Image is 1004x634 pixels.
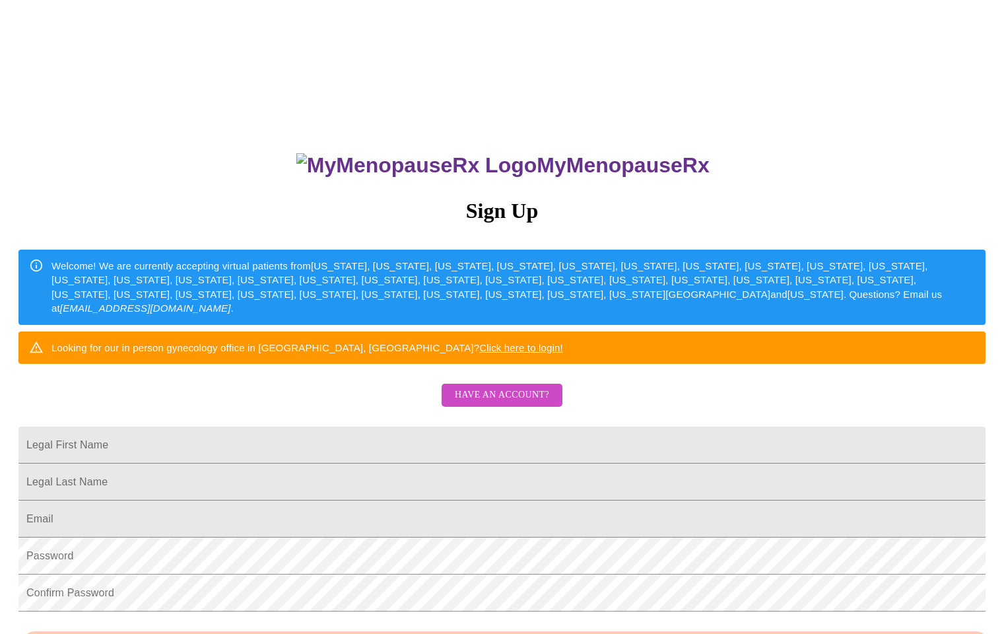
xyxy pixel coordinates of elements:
span: Have an account? [455,387,549,404]
h3: MyMenopauseRx [20,153,986,178]
button: Have an account? [442,384,562,407]
img: MyMenopauseRx Logo [296,153,537,178]
div: Looking for our in person gynecology office in [GEOGRAPHIC_DATA], [GEOGRAPHIC_DATA]? [51,335,563,360]
em: [EMAIL_ADDRESS][DOMAIN_NAME] [60,302,231,314]
div: Welcome! We are currently accepting virtual patients from [US_STATE], [US_STATE], [US_STATE], [US... [51,254,975,321]
a: Have an account? [438,398,566,409]
h3: Sign Up [18,199,986,223]
a: Click here to login! [479,342,563,353]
